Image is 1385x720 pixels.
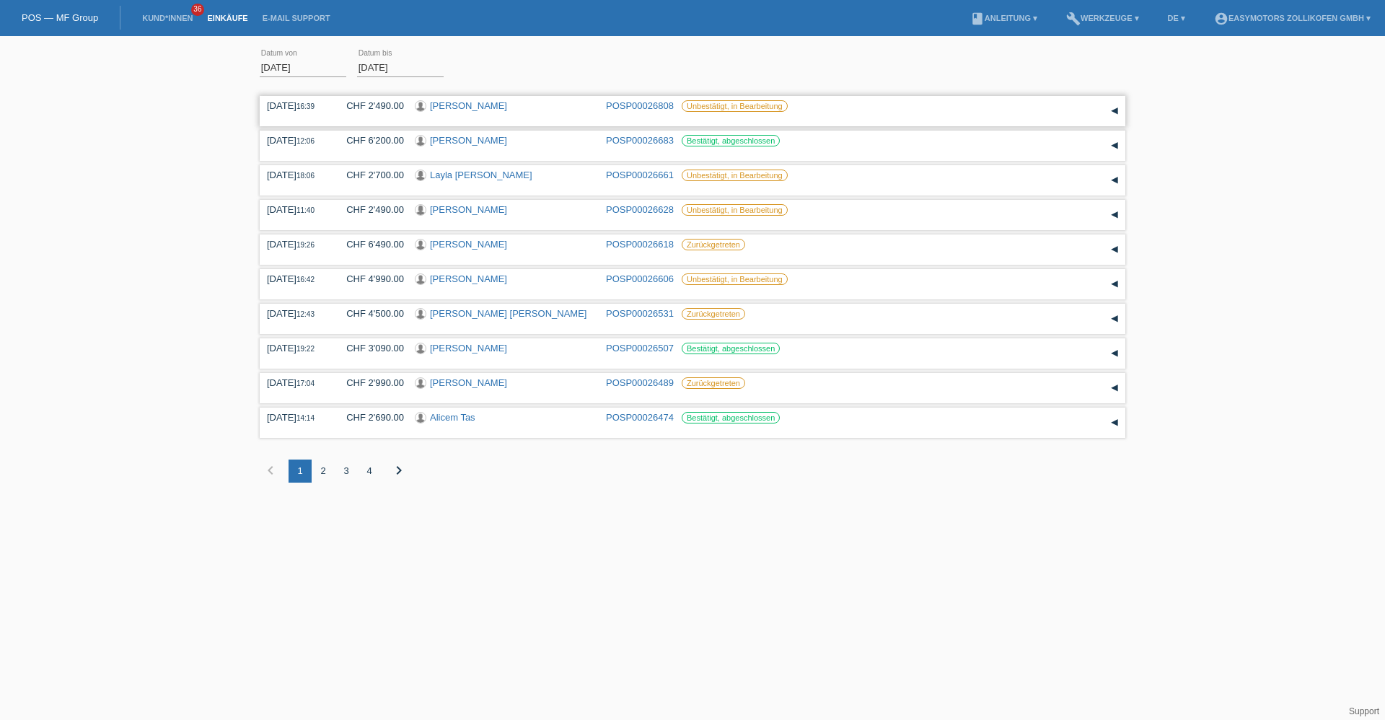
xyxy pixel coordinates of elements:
div: [DATE] [267,100,325,111]
div: CHF 6'200.00 [335,135,404,146]
span: 19:26 [296,241,315,249]
span: 36 [191,4,204,16]
div: auf-/zuklappen [1104,273,1125,295]
a: Layla [PERSON_NAME] [430,170,532,180]
a: [PERSON_NAME] [430,343,507,354]
div: auf-/zuklappen [1104,377,1125,399]
div: CHF 4'990.00 [335,273,404,284]
div: auf-/zuklappen [1104,343,1125,364]
div: auf-/zuklappen [1104,170,1125,191]
div: CHF 2'990.00 [335,377,404,388]
div: 3 [335,460,358,483]
div: CHF 4'500.00 [335,308,404,319]
a: POSP00026489 [606,377,674,388]
div: auf-/zuklappen [1104,204,1125,226]
a: [PERSON_NAME] [PERSON_NAME] [430,308,586,319]
a: POSP00026618 [606,239,674,250]
a: POSP00026628 [606,204,674,215]
span: 12:43 [296,310,315,318]
div: auf-/zuklappen [1104,239,1125,260]
div: [DATE] [267,239,325,250]
div: CHF 6'490.00 [335,239,404,250]
div: [DATE] [267,308,325,319]
a: [PERSON_NAME] [430,100,507,111]
label: Bestätigt, abgeschlossen [682,135,780,146]
div: [DATE] [267,412,325,423]
div: [DATE] [267,343,325,354]
span: 17:04 [296,379,315,387]
i: book [970,12,985,26]
label: Bestätigt, abgeschlossen [682,343,780,354]
label: Zurückgetreten [682,239,745,250]
label: Unbestätigt, in Bearbeitung [682,100,788,112]
span: 11:40 [296,206,315,214]
a: POS — MF Group [22,12,98,23]
span: 14:14 [296,414,315,422]
a: POSP00026507 [606,343,674,354]
div: auf-/zuklappen [1104,412,1125,434]
label: Unbestätigt, in Bearbeitung [682,170,788,181]
div: [DATE] [267,170,325,180]
a: POSP00026683 [606,135,674,146]
label: Bestätigt, abgeschlossen [682,412,780,423]
i: account_circle [1214,12,1228,26]
i: chevron_right [390,462,408,479]
label: Unbestätigt, in Bearbeitung [682,273,788,285]
div: auf-/zuklappen [1104,100,1125,122]
div: 2 [312,460,335,483]
a: E-Mail Support [255,14,338,22]
a: POSP00026606 [606,273,674,284]
div: auf-/zuklappen [1104,308,1125,330]
a: DE ▾ [1161,14,1192,22]
i: chevron_left [262,462,279,479]
a: [PERSON_NAME] [430,239,507,250]
label: Zurückgetreten [682,308,745,320]
a: account_circleEasymotors Zollikofen GmbH ▾ [1207,14,1378,22]
div: CHF 3'090.00 [335,343,404,354]
a: Support [1349,706,1379,716]
a: Einkäufe [200,14,255,22]
a: POSP00026531 [606,308,674,319]
div: [DATE] [267,377,325,388]
div: [DATE] [267,135,325,146]
div: CHF 2'700.00 [335,170,404,180]
span: 18:06 [296,172,315,180]
div: 4 [358,460,381,483]
span: 12:06 [296,137,315,145]
span: 16:39 [296,102,315,110]
label: Unbestätigt, in Bearbeitung [682,204,788,216]
div: CHF 2'490.00 [335,204,404,215]
div: CHF 2'490.00 [335,100,404,111]
a: buildWerkzeuge ▾ [1059,14,1146,22]
a: [PERSON_NAME] [430,377,507,388]
a: [PERSON_NAME] [430,204,507,215]
a: [PERSON_NAME] [430,273,507,284]
a: POSP00026474 [606,412,674,423]
div: auf-/zuklappen [1104,135,1125,157]
label: Zurückgetreten [682,377,745,389]
div: CHF 2'690.00 [335,412,404,423]
div: [DATE] [267,204,325,215]
div: 1 [289,460,312,483]
a: POSP00026808 [606,100,674,111]
a: [PERSON_NAME] [430,135,507,146]
span: 16:42 [296,276,315,284]
span: 19:22 [296,345,315,353]
a: bookAnleitung ▾ [963,14,1045,22]
i: build [1066,12,1081,26]
a: Kund*innen [135,14,200,22]
div: [DATE] [267,273,325,284]
a: POSP00026661 [606,170,674,180]
a: Alicem Tas [430,412,475,423]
